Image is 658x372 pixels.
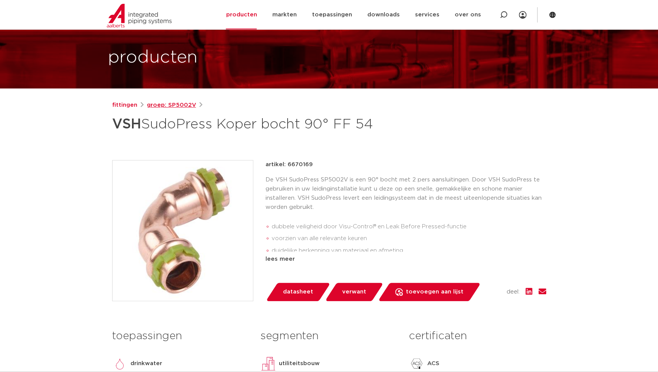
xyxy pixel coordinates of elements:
[283,286,313,298] span: datasheet
[113,160,253,301] img: Product Image for VSH SudoPress Koper bocht 90° FF 54
[112,329,249,344] h3: toepassingen
[279,359,320,368] p: utiliteitsbouw
[108,45,198,70] h1: producten
[261,356,276,371] img: utiliteitsbouw
[112,117,141,131] strong: VSH
[130,359,162,368] p: drinkwater
[272,245,546,257] li: duidelijke herkenning van materiaal en afmeting
[265,175,546,212] p: De VSH SudoPress SP5002V is een 90° bocht met 2 pers aansluitingen. Door VSH SudoPress te gebruik...
[409,356,424,371] img: ACS
[409,329,546,344] h3: certificaten
[272,232,546,245] li: voorzien van alle relevante keuren
[507,287,520,297] span: deel:
[112,356,127,371] img: drinkwater
[427,359,439,368] p: ACS
[147,101,196,110] a: groep: SP5002V
[265,283,330,301] a: datasheet
[112,113,399,136] h1: SudoPress Koper bocht 90° FF 54
[261,329,397,344] h3: segmenten
[342,286,366,298] span: verwant
[265,255,546,264] div: lees meer
[406,286,463,298] span: toevoegen aan lijst
[112,101,137,110] a: fittingen
[265,160,313,169] p: artikel: 6670169
[272,221,546,233] li: dubbele veiligheid door Visu-Control® en Leak Before Pressed-functie
[325,283,383,301] a: verwant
